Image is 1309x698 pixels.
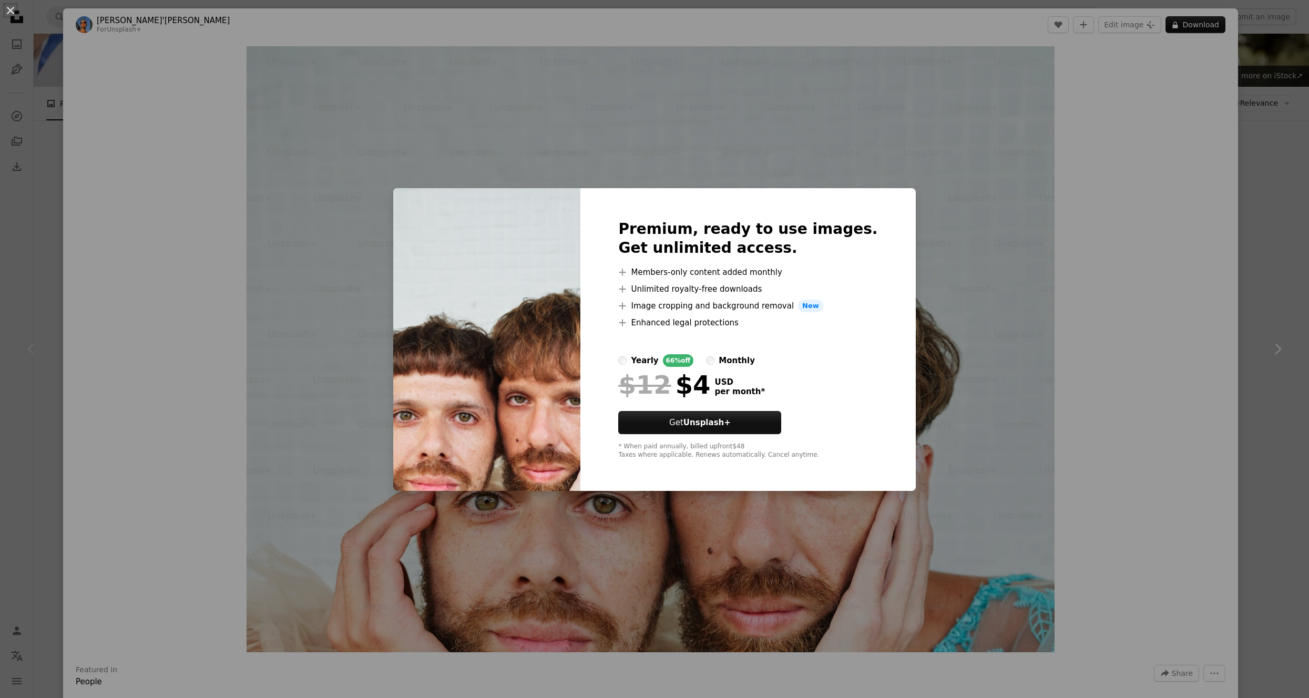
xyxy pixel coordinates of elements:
li: Unlimited royalty-free downloads [618,283,877,295]
button: GetUnsplash+ [618,411,781,434]
span: New [798,300,823,312]
h2: Premium, ready to use images. Get unlimited access. [618,220,877,258]
input: yearly66%off [618,356,627,365]
li: Members-only content added monthly [618,266,877,279]
div: * When paid annually, billed upfront $48 Taxes where applicable. Renews automatically. Cancel any... [618,443,877,459]
div: 66% off [663,354,694,367]
div: $4 [618,371,710,398]
li: Image cropping and background removal [618,300,877,312]
strong: Unsplash+ [683,418,731,427]
div: yearly [631,354,658,367]
li: Enhanced legal protections [618,316,877,329]
span: $12 [618,371,671,398]
img: premium_photo-1711206464257-7b7029cae39e [393,188,580,491]
input: monthly [706,356,714,365]
span: per month * [714,387,765,396]
div: monthly [719,354,755,367]
span: USD [714,377,765,387]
